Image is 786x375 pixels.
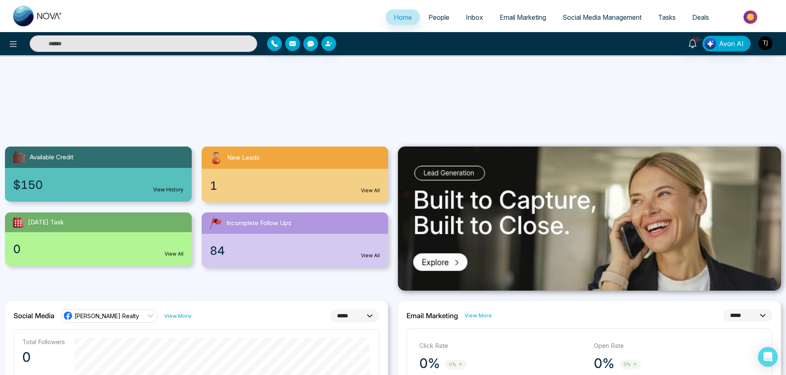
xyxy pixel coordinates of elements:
[14,312,54,320] h2: Social Media
[594,341,760,351] p: Open Rate
[361,187,380,194] a: View All
[164,312,191,320] a: View More
[28,218,64,227] span: [DATE] Task
[210,177,217,194] span: 1
[419,341,586,351] p: Click Rate
[684,9,717,25] a: Deals
[458,9,491,25] a: Inbox
[12,216,25,229] img: todayTask.svg
[74,312,139,320] span: [PERSON_NAME] Realty
[407,312,458,320] h2: Email Marketing
[226,219,291,228] span: Incomplete Follow Ups
[13,6,63,26] img: Nova CRM Logo
[22,338,65,346] p: Total Followers
[650,9,684,25] a: Tasks
[658,13,676,21] span: Tasks
[361,252,380,259] a: View All
[394,13,412,21] span: Home
[30,153,73,162] span: Available Credit
[719,39,744,49] span: Avon AI
[208,150,224,165] img: newLeads.svg
[758,36,772,50] img: User Avatar
[554,9,650,25] a: Social Media Management
[197,147,393,203] a: New Leads1View All
[428,13,449,21] span: People
[419,355,440,372] p: 0%
[227,153,260,163] span: New Leads
[445,360,467,369] span: 0%
[153,186,184,193] a: View History
[386,9,420,25] a: Home
[702,36,751,51] button: Avon AI
[693,36,700,43] span: 10+
[721,8,781,26] img: Market-place.gif
[210,242,225,259] span: 84
[420,9,458,25] a: People
[13,176,43,193] span: $150
[208,216,223,231] img: followUps.svg
[197,212,393,268] a: Incomplete Follow Ups84View All
[594,355,614,372] p: 0%
[12,150,26,165] img: availableCredit.svg
[491,9,554,25] a: Email Marketing
[692,13,709,21] span: Deals
[500,13,546,21] span: Email Marketing
[619,360,641,369] span: 0%
[398,147,781,291] img: .
[13,240,21,258] span: 0
[466,13,483,21] span: Inbox
[165,250,184,258] a: View All
[758,347,778,367] div: Open Intercom Messenger
[465,312,492,319] a: View More
[683,36,702,50] a: 10+
[705,38,716,49] img: Lead Flow
[22,349,65,366] p: 0
[563,13,642,21] span: Social Media Management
